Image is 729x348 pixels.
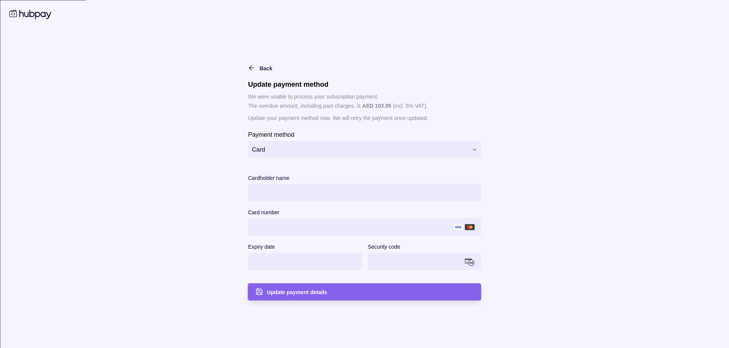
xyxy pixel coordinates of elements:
p: The overdue amount, including past charges, is (incl. 5% VAT). [248,101,481,110]
label: Cardholder name [248,173,289,182]
label: Expiry date [248,242,275,251]
label: Card number [248,207,279,217]
label: Security code [368,242,400,251]
p: Update your payment method now. We will retry the payment once updated. [248,113,481,122]
p: We were unable to process your subscription payment. [248,92,481,100]
p: Payment method [248,131,294,138]
button: Back [248,63,272,72]
p: AED 103.95 [362,102,391,108]
span: Update payment details [267,289,327,295]
label: Payment method [248,129,294,139]
span: Back [259,65,272,71]
h1: Update payment method [248,80,481,88]
button: Update payment details [248,283,481,300]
